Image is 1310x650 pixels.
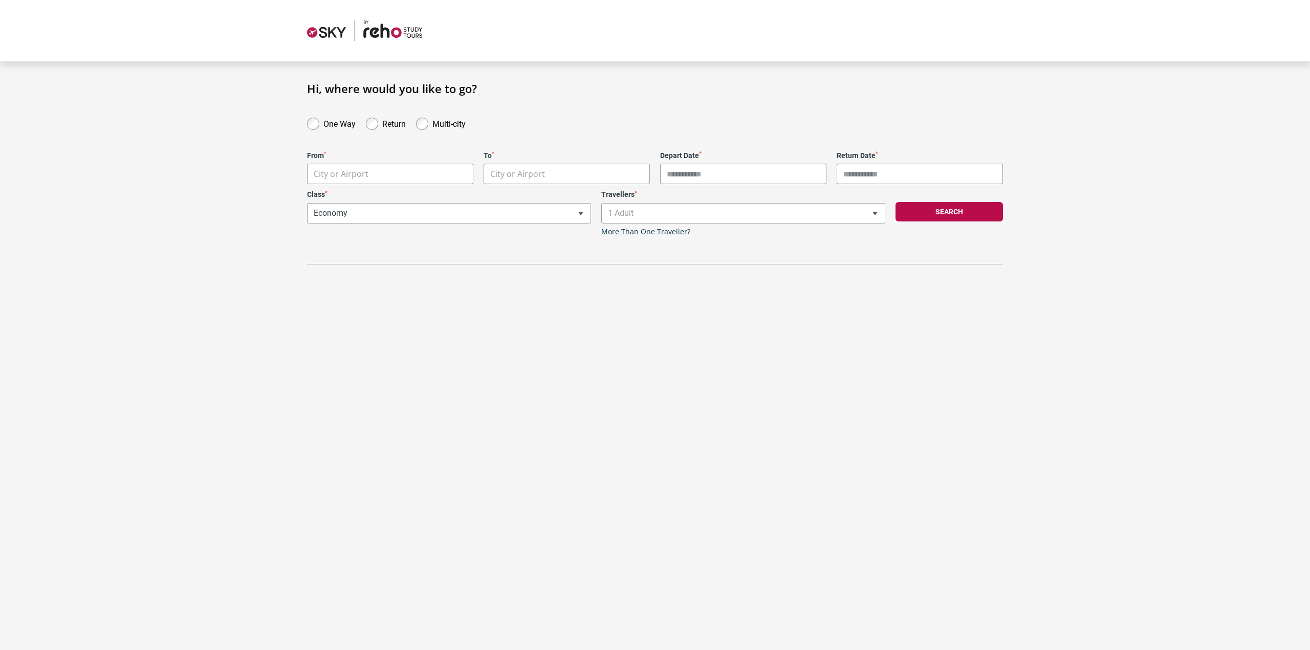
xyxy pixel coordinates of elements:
[432,117,466,129] label: Multi-city
[308,164,473,184] span: City or Airport
[307,82,1003,95] h1: Hi, where would you like to go?
[837,151,1003,160] label: Return Date
[602,204,885,223] span: 1 Adult
[307,203,591,223] span: Economy
[314,168,368,180] span: City or Airport
[484,151,650,160] label: To
[484,164,649,184] span: City or Airport
[484,164,650,184] span: City or Airport
[601,203,885,223] span: 1 Adult
[382,117,406,129] label: Return
[660,151,826,160] label: Depart Date
[307,151,473,160] label: From
[601,228,690,236] a: More Than One Traveller?
[308,204,591,223] span: Economy
[490,168,545,180] span: City or Airport
[323,117,356,129] label: One Way
[601,190,885,199] label: Travellers
[307,190,591,199] label: Class
[896,202,1003,221] button: Search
